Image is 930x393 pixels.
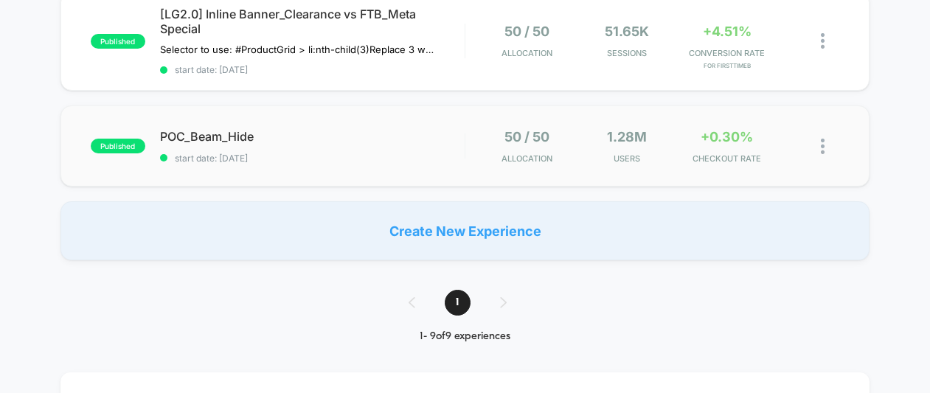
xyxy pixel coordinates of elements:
[681,62,774,69] span: for FirstTimeB
[607,129,647,145] span: 1.28M
[681,48,774,58] span: CONVERSION RATE
[91,34,145,49] span: published
[160,7,465,36] span: [LG2.0] Inline Banner_Clearance vs FTB_Meta Special
[502,48,552,58] span: Allocation
[502,153,552,164] span: Allocation
[445,290,471,316] span: 1
[821,139,825,154] img: close
[160,153,465,164] span: start date: [DATE]
[160,44,434,55] span: Selector to use: #ProductGrid > li:nth-child(3)Replace 3 with the block number﻿Copy the widget ID...
[160,64,465,75] span: start date: [DATE]
[504,24,549,39] span: 50 / 50
[681,153,774,164] span: CHECKOUT RATE
[580,48,673,58] span: Sessions
[160,129,465,144] span: POC_Beam_Hide
[701,129,753,145] span: +0.30%
[504,129,549,145] span: 50 / 50
[605,24,649,39] span: 51.65k
[821,33,825,49] img: close
[91,139,145,153] span: published
[703,24,752,39] span: +4.51%
[394,330,536,343] div: 1 - 9 of 9 experiences
[60,201,870,260] div: Create New Experience
[580,153,673,164] span: Users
